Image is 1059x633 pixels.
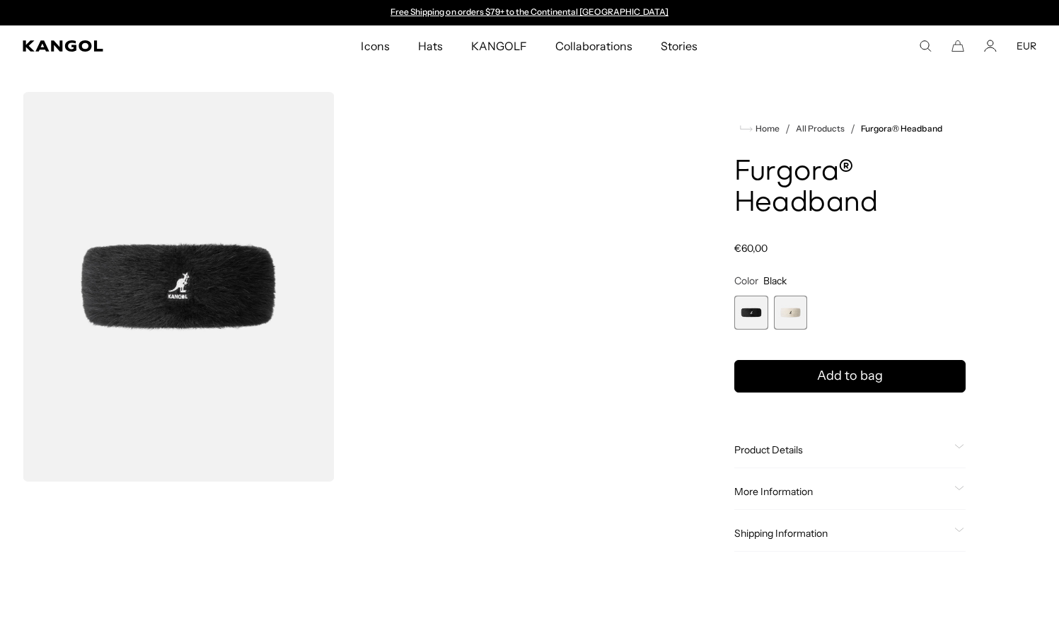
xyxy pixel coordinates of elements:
[753,124,780,134] span: Home
[774,296,808,330] label: Cream
[734,157,966,219] h1: Furgora® Headband
[390,6,669,17] a: Free Shipping on orders $79+ to the Continental [GEOGRAPHIC_DATA]
[734,296,768,330] label: Black
[647,25,712,66] a: Stories
[384,7,676,18] div: Announcement
[23,92,335,482] img: color-black
[763,274,787,287] span: Black
[1017,40,1036,52] button: EUR
[734,296,768,330] div: 1 of 2
[774,296,808,330] div: 2 of 2
[984,40,997,52] a: Account
[347,25,403,66] a: Icons
[780,120,790,137] li: /
[734,242,768,255] span: €60,00
[384,7,676,18] slideshow-component: Announcement bar
[734,120,966,137] nav: breadcrumbs
[555,25,632,66] span: Collaborations
[384,7,676,18] div: 1 of 2
[861,124,942,134] a: Furgora® Headband
[361,25,389,66] span: Icons
[817,366,883,385] span: Add to bag
[734,443,949,456] span: Product Details
[796,124,845,134] a: All Products
[734,527,949,540] span: Shipping Information
[23,92,652,482] product-gallery: Gallery Viewer
[734,360,966,393] button: Add to bag
[418,25,443,66] span: Hats
[661,25,698,66] span: Stories
[541,25,647,66] a: Collaborations
[734,274,758,287] span: Color
[734,485,949,498] span: More Information
[951,40,964,52] button: Cart
[23,40,239,52] a: Kangol
[919,40,932,52] summary: Search here
[457,25,541,66] a: KANGOLF
[740,122,780,135] a: Home
[845,120,855,137] li: /
[404,25,457,66] a: Hats
[471,25,527,66] span: KANGOLF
